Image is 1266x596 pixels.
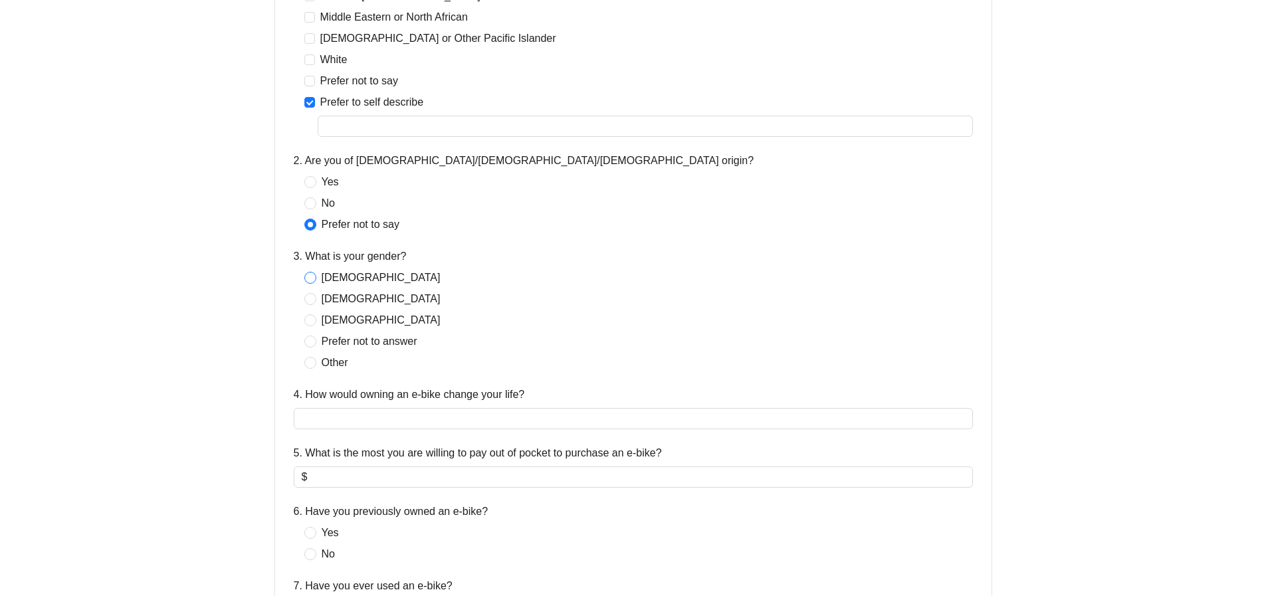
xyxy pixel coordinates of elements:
[302,469,308,485] span: $
[294,387,525,403] label: 4. How would owning an e-bike change your life?
[294,445,662,461] label: 5. What is the most you are willing to pay out of pocket to purchase an e-bike?
[316,174,344,190] span: Yes
[294,408,973,429] input: 4. How would owning an e-bike change your life?
[315,9,473,25] span: Middle Eastern or North African
[294,248,407,264] label: 3. What is your gender?
[316,334,423,349] span: Prefer not to answer
[316,270,446,286] span: [DEMOGRAPHIC_DATA]
[316,525,344,541] span: Yes
[315,73,403,89] span: Prefer not to say
[316,355,354,371] span: Other
[315,31,562,47] span: [DEMOGRAPHIC_DATA] or Other Pacific Islander
[316,312,446,328] span: [DEMOGRAPHIC_DATA]
[316,217,405,233] span: Prefer not to say
[316,291,446,307] span: [DEMOGRAPHIC_DATA]
[315,94,429,110] span: Prefer to self describe
[294,153,754,169] label: 2. Are you of Hispanic/Latino/Spanish origin?
[294,578,453,594] label: 7. Have you ever used an e-bike?
[294,504,488,520] label: 6. Have you previously owned an e-bike?
[315,52,353,68] span: White
[316,546,340,562] span: No
[310,469,964,485] input: 5. What is the most you are willing to pay out of pocket to purchase an e-bike?
[316,195,340,211] span: No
